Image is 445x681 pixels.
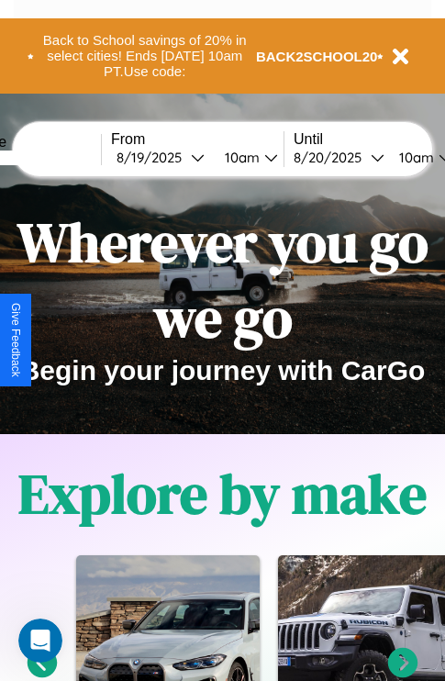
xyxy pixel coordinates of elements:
[34,28,256,84] button: Back to School savings of 20% in select cities! Ends [DATE] 10am PT.Use code:
[111,131,284,148] label: From
[18,619,62,663] iframe: Intercom live chat
[294,149,371,166] div: 8 / 20 / 2025
[210,148,284,167] button: 10am
[111,148,210,167] button: 8/19/2025
[117,149,191,166] div: 8 / 19 / 2025
[9,303,22,377] div: Give Feedback
[390,149,439,166] div: 10am
[256,49,378,64] b: BACK2SCHOOL20
[216,149,264,166] div: 10am
[18,456,427,531] h1: Explore by make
